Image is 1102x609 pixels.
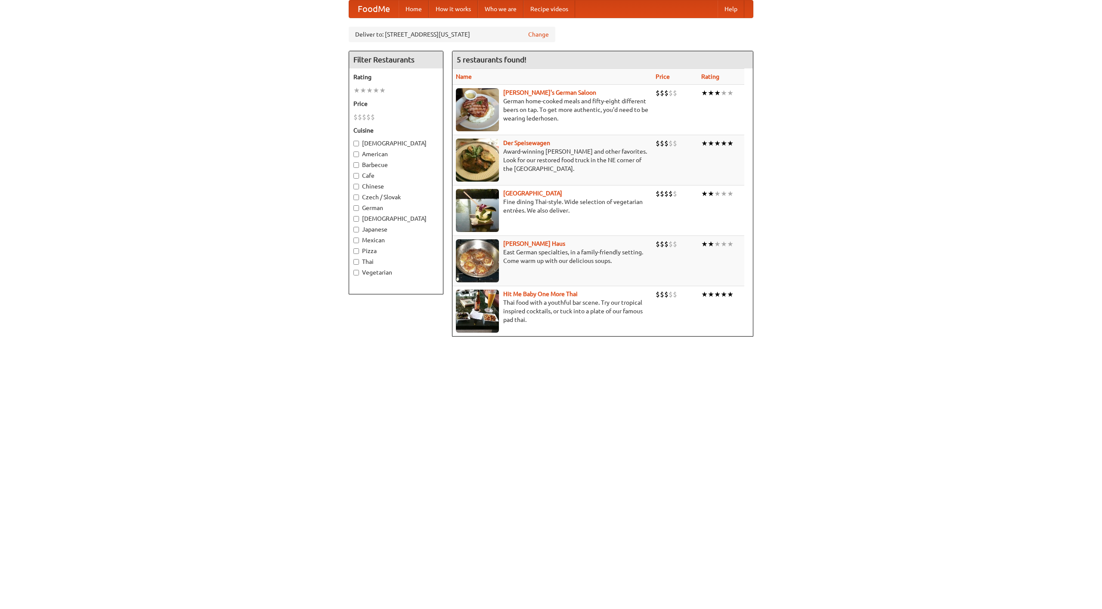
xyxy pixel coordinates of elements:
[721,88,727,98] li: ★
[714,239,721,249] li: ★
[456,198,649,215] p: Fine dining Thai-style. Wide selection of vegetarian entrées. We also deliver.
[669,139,673,148] li: $
[353,248,359,254] input: Pizza
[503,139,550,146] b: Der Speisewagen
[360,86,366,95] li: ★
[366,112,371,122] li: $
[503,291,578,297] a: Hit Me Baby One More Thai
[353,259,359,265] input: Thai
[708,290,714,299] li: ★
[727,88,734,98] li: ★
[362,112,366,122] li: $
[660,239,664,249] li: $
[353,139,439,148] label: [DEMOGRAPHIC_DATA]
[714,88,721,98] li: ★
[656,139,660,148] li: $
[353,238,359,243] input: Mexican
[456,88,499,131] img: esthers.jpg
[353,141,359,146] input: [DEMOGRAPHIC_DATA]
[660,290,664,299] li: $
[429,0,478,18] a: How it works
[456,139,499,182] img: speisewagen.jpg
[353,205,359,211] input: German
[701,88,708,98] li: ★
[353,225,439,234] label: Japanese
[664,290,669,299] li: $
[669,88,673,98] li: $
[721,239,727,249] li: ★
[353,182,439,191] label: Chinese
[371,112,375,122] li: $
[349,27,555,42] div: Deliver to: [STREET_ADDRESS][US_STATE]
[664,88,669,98] li: $
[457,56,526,64] ng-pluralize: 5 restaurants found!
[669,189,673,198] li: $
[353,270,359,275] input: Vegetarian
[456,73,472,80] a: Name
[353,193,439,201] label: Czech / Slovak
[708,189,714,198] li: ★
[664,189,669,198] li: $
[456,189,499,232] img: satay.jpg
[456,248,649,265] p: East German specialties, in a family-friendly setting. Come warm up with our delicious soups.
[656,189,660,198] li: $
[721,139,727,148] li: ★
[353,99,439,108] h5: Price
[373,86,379,95] li: ★
[456,298,649,324] p: Thai food with a youthful bar scene. Try our tropical inspired cocktails, or tuck into a plate of...
[701,290,708,299] li: ★
[708,139,714,148] li: ★
[353,150,439,158] label: American
[708,239,714,249] li: ★
[656,88,660,98] li: $
[503,240,565,247] a: [PERSON_NAME] Haus
[664,139,669,148] li: $
[656,290,660,299] li: $
[366,86,373,95] li: ★
[349,0,399,18] a: FoodMe
[503,89,596,96] b: [PERSON_NAME]'s German Saloon
[660,88,664,98] li: $
[727,290,734,299] li: ★
[523,0,575,18] a: Recipe videos
[353,73,439,81] h5: Rating
[353,216,359,222] input: [DEMOGRAPHIC_DATA]
[528,30,549,39] a: Change
[721,290,727,299] li: ★
[660,139,664,148] li: $
[353,171,439,180] label: Cafe
[673,88,677,98] li: $
[353,247,439,255] label: Pizza
[701,139,708,148] li: ★
[714,189,721,198] li: ★
[353,204,439,212] label: German
[353,257,439,266] label: Thai
[399,0,429,18] a: Home
[478,0,523,18] a: Who we are
[353,86,360,95] li: ★
[456,290,499,333] img: babythai.jpg
[669,290,673,299] li: $
[353,268,439,277] label: Vegetarian
[353,151,359,157] input: American
[353,126,439,135] h5: Cuisine
[664,239,669,249] li: $
[673,290,677,299] li: $
[353,184,359,189] input: Chinese
[714,139,721,148] li: ★
[721,189,727,198] li: ★
[656,73,670,80] a: Price
[727,189,734,198] li: ★
[718,0,744,18] a: Help
[701,73,719,80] a: Rating
[503,190,562,197] a: [GEOGRAPHIC_DATA]
[660,189,664,198] li: $
[456,97,649,123] p: German home-cooked meals and fifty-eight different beers on tap. To get more authentic, you'd nee...
[456,147,649,173] p: Award-winning [PERSON_NAME] and other favorites. Look for our restored food truck in the NE corne...
[701,239,708,249] li: ★
[727,139,734,148] li: ★
[673,189,677,198] li: $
